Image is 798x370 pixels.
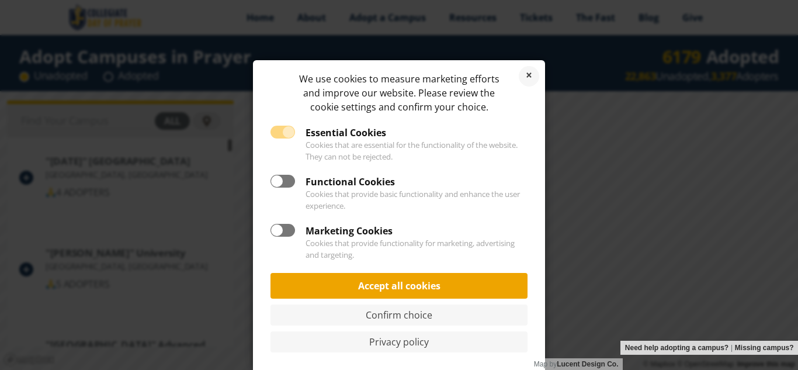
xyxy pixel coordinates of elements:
div: We use cookies to measure marketing efforts and improve our website. Please review the cookie set... [270,72,528,114]
a: Missing campus? [735,341,794,355]
label: Functional Cookies [270,175,395,189]
p: Cookies that provide functionality for marketing, advertising and targeting. [270,238,528,261]
a: Accept all cookies [270,273,528,299]
a: Need help adopting a campus? [625,341,728,355]
label: Essential Cookies [270,126,386,140]
p: Cookies that are essential for the functionality of the website. They can not be rejected. [270,140,528,163]
p: Cookies that provide basic functionality and enhance the user experience. [270,189,528,212]
a: Lucent Design Co. [557,360,618,368]
a: Reject cookies [519,66,539,87]
label: Marketing Cookies [270,224,393,238]
div: Map by [529,358,623,370]
a: Confirm choice [270,305,528,326]
div: | [620,341,798,355]
a: Privacy policy [270,331,528,352]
